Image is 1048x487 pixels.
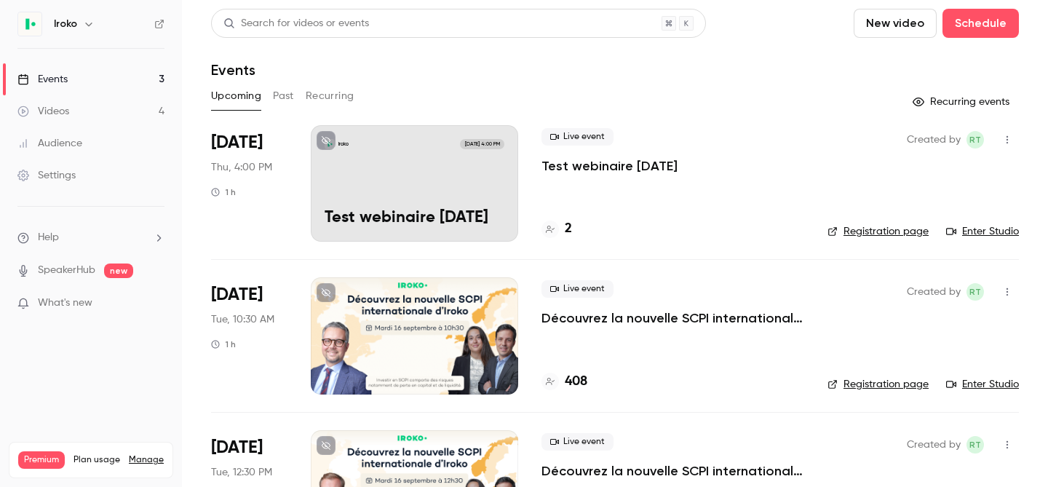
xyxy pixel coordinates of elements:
[18,12,41,36] img: Iroko
[325,209,504,228] p: Test webinaire [DATE]
[966,131,984,149] span: Roxane Tranchard
[460,139,504,149] span: [DATE] 4:00 PM
[18,451,65,469] span: Premium
[74,454,120,466] span: Plan usage
[211,338,236,350] div: 1 h
[273,84,294,108] button: Past
[17,168,76,183] div: Settings
[211,465,272,480] span: Tue, 12:30 PM
[38,230,59,245] span: Help
[211,283,263,306] span: [DATE]
[942,9,1019,38] button: Schedule
[38,263,95,278] a: SpeakerHub
[54,17,77,31] h6: Iroko
[211,61,255,79] h1: Events
[827,224,929,239] a: Registration page
[969,436,981,454] span: RT
[541,309,804,327] a: Découvrez la nouvelle SCPI internationale d'Iroko
[17,72,68,87] div: Events
[907,131,961,149] span: Created by
[311,125,518,242] a: Test webinaire sept. 2025Iroko[DATE] 4:00 PMTest webinaire [DATE]
[966,436,984,454] span: Roxane Tranchard
[946,377,1019,392] a: Enter Studio
[17,104,69,119] div: Videos
[129,454,164,466] a: Manage
[211,436,263,459] span: [DATE]
[565,219,572,239] h4: 2
[541,128,614,146] span: Live event
[338,140,349,148] p: Iroko
[17,230,164,245] li: help-dropdown-opener
[565,372,587,392] h4: 408
[854,9,937,38] button: New video
[541,372,587,392] a: 408
[541,219,572,239] a: 2
[211,84,261,108] button: Upcoming
[211,277,287,394] div: Sep 16 Tue, 10:30 AM (Europe/Paris)
[17,136,82,151] div: Audience
[969,283,981,301] span: RT
[541,462,804,480] a: Découvrez la nouvelle SCPI internationale signée [PERSON_NAME]
[211,186,236,198] div: 1 h
[827,377,929,392] a: Registration page
[946,224,1019,239] a: Enter Studio
[541,157,678,175] a: Test webinaire [DATE]
[211,125,287,242] div: Sep 11 Thu, 4:00 PM (Europe/Paris)
[211,312,274,327] span: Tue, 10:30 AM
[907,436,961,454] span: Created by
[223,16,369,31] div: Search for videos or events
[211,131,263,154] span: [DATE]
[38,296,92,311] span: What's new
[147,297,164,310] iframe: Noticeable Trigger
[306,84,354,108] button: Recurring
[907,283,961,301] span: Created by
[906,90,1019,114] button: Recurring events
[104,264,133,278] span: new
[969,131,981,149] span: RT
[541,433,614,451] span: Live event
[211,160,272,175] span: Thu, 4:00 PM
[966,283,984,301] span: Roxane Tranchard
[541,280,614,298] span: Live event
